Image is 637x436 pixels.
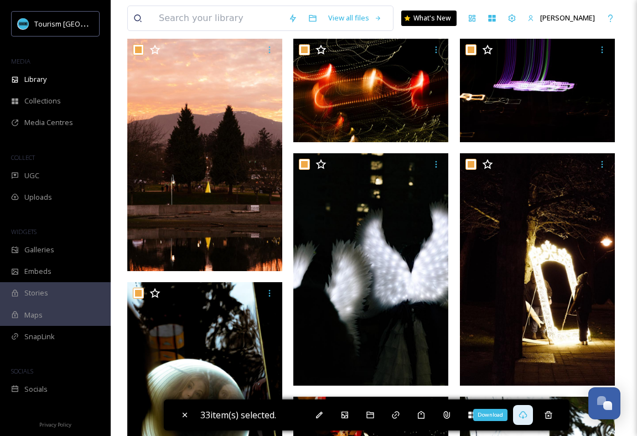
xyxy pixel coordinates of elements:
[11,153,35,162] span: COLLECT
[401,11,457,26] a: What's New
[24,117,73,128] span: Media Centres
[24,331,55,342] span: SnapLink
[460,39,615,142] img: 5V2A0199.jpg
[522,7,600,29] a: [PERSON_NAME]
[460,153,615,386] img: 5V2A0139.jpg
[24,310,43,320] span: Maps
[11,227,37,236] span: WIDGETS
[127,39,282,271] img: 5V2A0041.jpg
[39,417,71,430] a: Privacy Policy
[24,266,51,277] span: Embeds
[540,13,595,23] span: [PERSON_NAME]
[11,367,33,375] span: SOCIALS
[24,170,39,181] span: UGC
[24,192,52,203] span: Uploads
[200,409,276,421] span: 33 item(s) selected.
[473,409,507,421] div: Download
[293,39,448,142] img: 5V2A0212.jpg
[39,421,71,428] span: Privacy Policy
[323,7,387,29] a: View all files
[24,96,61,106] span: Collections
[24,245,54,255] span: Galleries
[11,57,30,65] span: MEDIA
[153,6,283,30] input: Search your library
[588,387,620,419] button: Open Chat
[24,288,48,298] span: Stories
[24,74,46,85] span: Library
[24,384,48,395] span: Socials
[34,18,133,29] span: Tourism [GEOGRAPHIC_DATA]
[18,18,29,29] img: tourism_nanaimo_logo.jpeg
[293,153,448,386] img: 5V2A0089.jpg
